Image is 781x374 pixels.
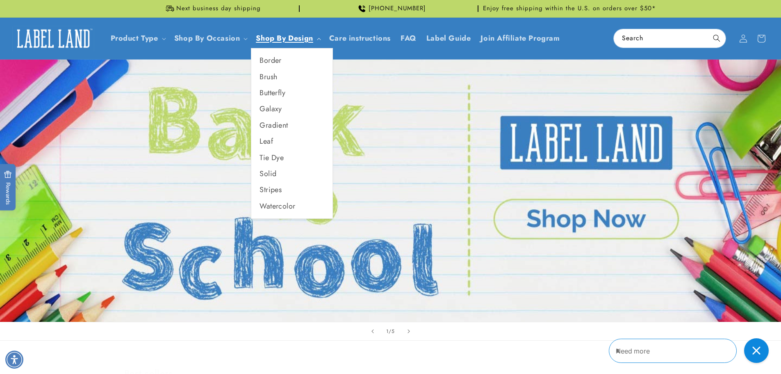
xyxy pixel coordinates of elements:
[421,29,476,48] a: Label Guide
[111,33,158,44] a: Product Type
[4,170,12,204] span: Rewards
[480,34,560,43] span: Join Affiliate Program
[12,26,94,51] img: Label Land
[169,29,251,48] summary: Shop By Occasion
[483,5,656,13] span: Enjoy free shipping within the U.S. on orders over $50*
[251,69,332,85] a: Brush
[106,29,169,48] summary: Product Type
[364,322,382,340] button: Previous slide
[176,5,261,13] span: Next business day shipping
[251,150,332,166] a: Tie Dye
[251,166,332,182] a: Solid
[329,34,391,43] span: Care instructions
[251,53,332,69] a: Border
[251,198,332,214] a: Watercolor
[426,34,471,43] span: Label Guide
[251,182,332,198] a: Stripes
[251,85,332,101] a: Butterfly
[396,29,421,48] a: FAQ
[251,133,332,149] a: Leaf
[256,33,313,44] a: Shop By Design
[401,34,417,43] span: FAQ
[174,34,240,43] span: Shop By Occasion
[392,327,395,335] span: 5
[708,29,726,47] button: Search
[389,327,392,335] span: /
[251,101,332,117] a: Galaxy
[5,351,23,369] div: Accessibility Menu
[369,5,426,13] span: [PHONE_NUMBER]
[251,117,332,133] a: Gradient
[609,335,773,366] iframe: Gorgias Floating Chat
[400,322,418,340] button: Next slide
[251,29,324,48] summary: Shop By Design
[324,29,396,48] a: Care instructions
[9,23,98,54] a: Label Land
[476,29,565,48] a: Join Affiliate Program
[386,327,389,335] span: 1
